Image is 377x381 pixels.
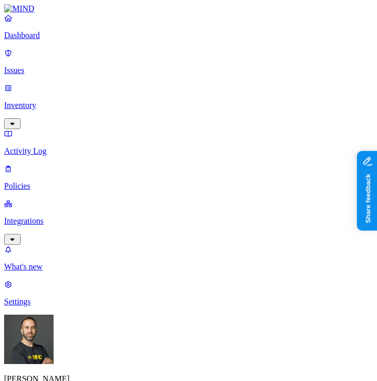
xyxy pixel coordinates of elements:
[4,297,373,306] p: Settings
[4,182,373,191] p: Policies
[4,315,54,364] img: Tom Mayblum
[4,101,373,110] p: Inventory
[4,147,373,156] p: Activity Log
[4,216,373,226] p: Integrations
[4,31,373,40] p: Dashboard
[4,66,373,75] p: Issues
[4,262,373,271] p: What's new
[4,4,35,13] img: MIND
